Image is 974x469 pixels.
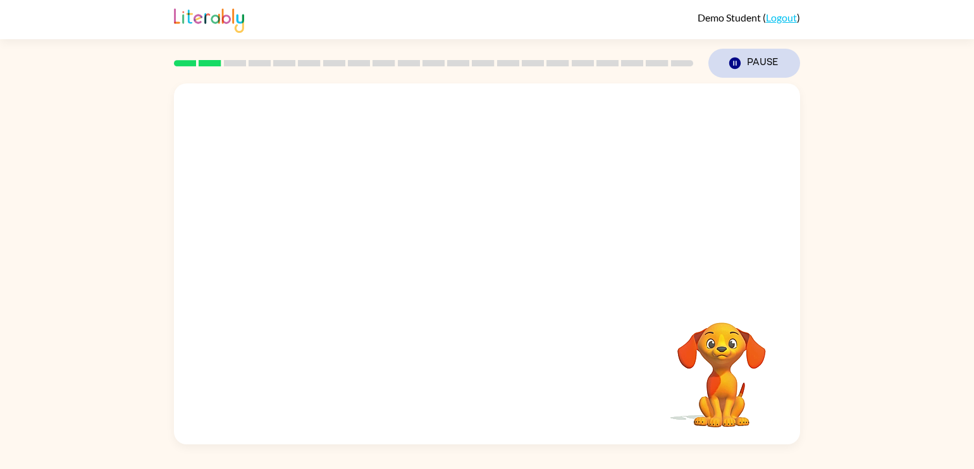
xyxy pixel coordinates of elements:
[658,303,785,429] video: Your browser must support playing .mp4 files to use Literably. Please try using another browser.
[766,11,797,23] a: Logout
[708,49,800,78] button: Pause
[698,11,763,23] span: Demo Student
[174,5,244,33] img: Literably
[698,11,800,23] div: ( )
